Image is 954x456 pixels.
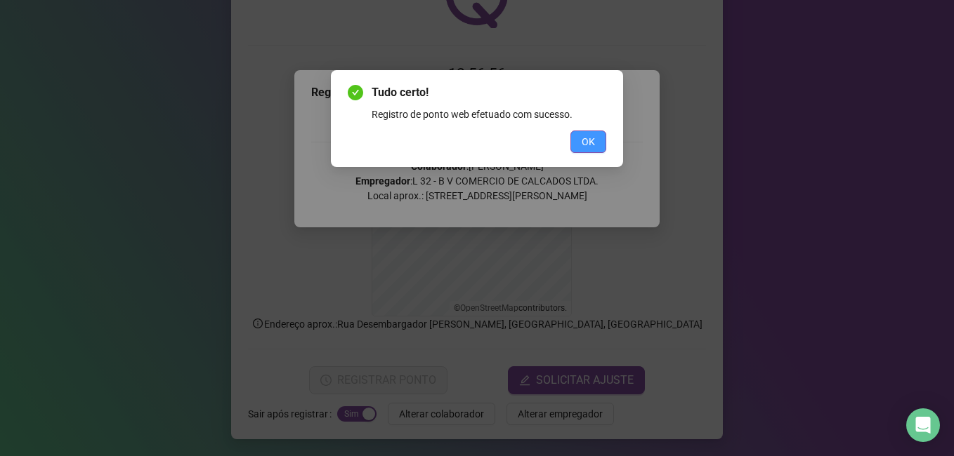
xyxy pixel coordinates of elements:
button: OK [570,130,606,153]
span: Tudo certo! [372,84,606,101]
span: check-circle [348,85,363,100]
span: OK [582,134,595,149]
div: Open Intercom Messenger [906,408,940,442]
div: Registro de ponto web efetuado com sucesso. [372,107,606,122]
